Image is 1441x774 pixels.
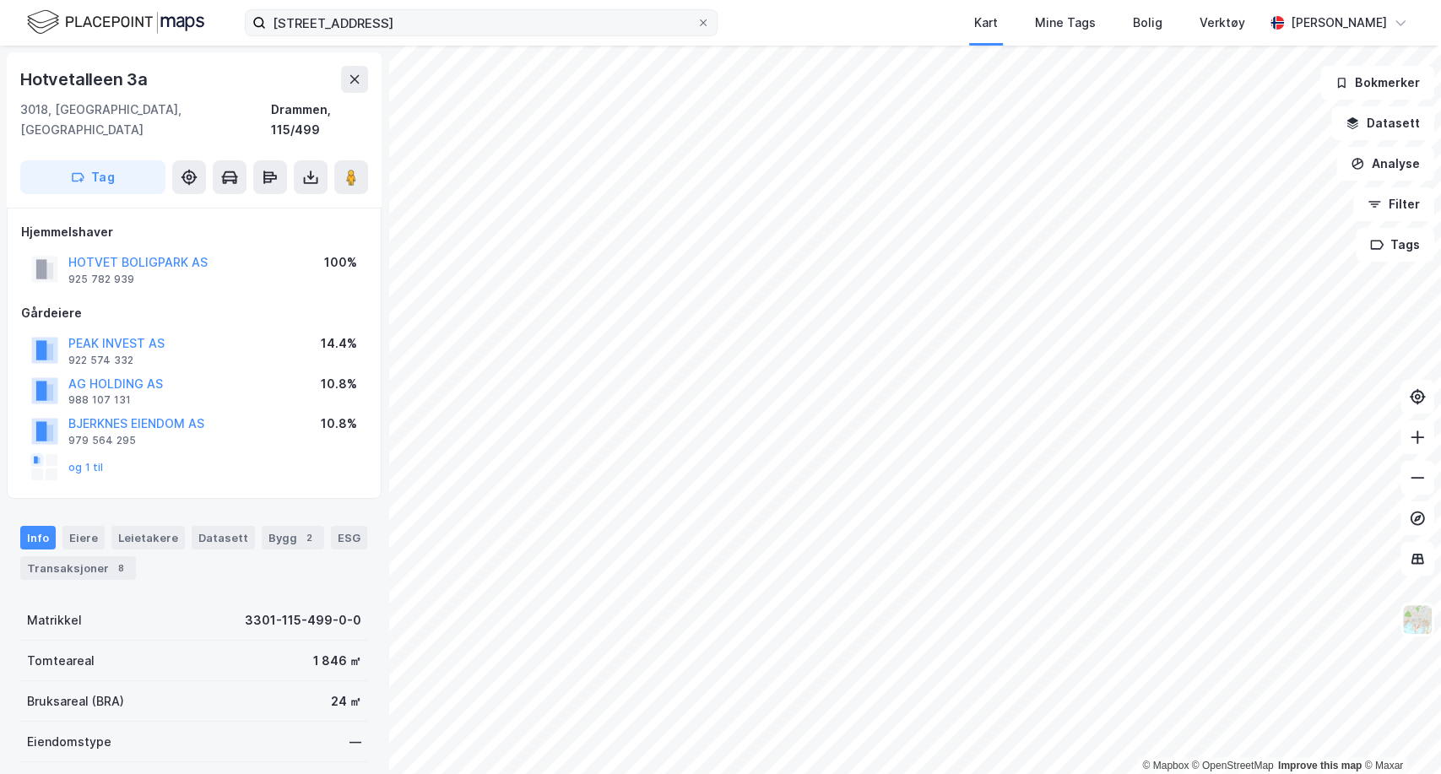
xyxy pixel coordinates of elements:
[1356,228,1434,262] button: Tags
[331,526,367,549] div: ESG
[324,252,357,273] div: 100%
[68,434,136,447] div: 979 564 295
[68,393,131,407] div: 988 107 131
[20,66,151,93] div: Hotvetalleen 3a
[1357,693,1441,774] iframe: Chat Widget
[321,374,357,394] div: 10.8%
[192,526,255,549] div: Datasett
[62,526,105,549] div: Eiere
[111,526,185,549] div: Leietakere
[68,273,134,286] div: 925 782 939
[331,691,361,712] div: 24 ㎡
[245,610,361,631] div: 3301-115-499-0-0
[262,526,324,549] div: Bygg
[1142,760,1189,771] a: Mapbox
[20,160,165,194] button: Tag
[27,732,111,752] div: Eiendomstype
[321,414,357,434] div: 10.8%
[321,333,357,354] div: 14.4%
[1200,13,1245,33] div: Verktøy
[266,10,696,35] input: Søk på adresse, matrikkel, gårdeiere, leietakere eller personer
[27,651,95,671] div: Tomteareal
[21,222,367,242] div: Hjemmelshaver
[27,8,204,37] img: logo.f888ab2527a4732fd821a326f86c7f29.svg
[20,556,136,580] div: Transaksjoner
[27,691,124,712] div: Bruksareal (BRA)
[1291,13,1387,33] div: [PERSON_NAME]
[1336,147,1434,181] button: Analyse
[1357,693,1441,774] div: Kontrollprogram for chat
[112,560,129,576] div: 8
[301,529,317,546] div: 2
[1353,187,1434,221] button: Filter
[1192,760,1274,771] a: OpenStreetMap
[349,732,361,752] div: —
[27,610,82,631] div: Matrikkel
[974,13,998,33] div: Kart
[313,651,361,671] div: 1 846 ㎡
[1320,66,1434,100] button: Bokmerker
[20,100,271,140] div: 3018, [GEOGRAPHIC_DATA], [GEOGRAPHIC_DATA]
[1401,604,1433,636] img: Z
[1331,106,1434,140] button: Datasett
[271,100,368,140] div: Drammen, 115/499
[68,354,133,367] div: 922 574 332
[1133,13,1162,33] div: Bolig
[1278,760,1362,771] a: Improve this map
[1035,13,1096,33] div: Mine Tags
[21,303,367,323] div: Gårdeiere
[20,526,56,549] div: Info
